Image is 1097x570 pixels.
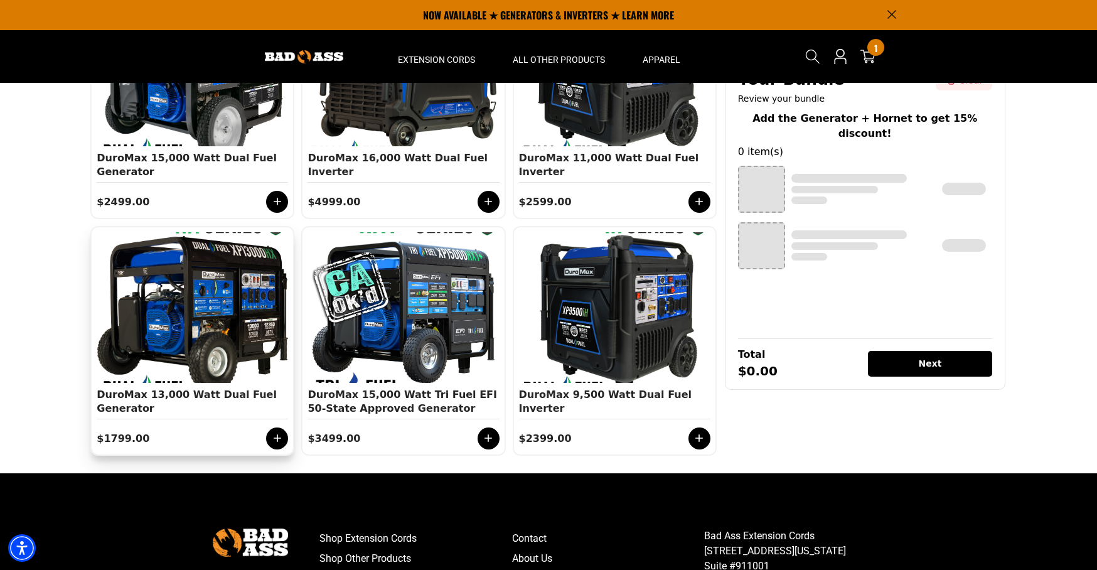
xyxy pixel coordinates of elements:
div: DuroMax 13,000 Watt Dual Fuel Generator [97,388,288,419]
div: DuroMax 16,000 Watt Dual Fuel Inverter [308,151,499,183]
a: Shop Extension Cords [319,529,512,549]
div: Next [868,351,992,377]
a: Contact [512,529,705,549]
div: Total [738,348,766,360]
div: 0 item(s) [738,144,992,159]
summary: Search [803,46,823,67]
div: $2499.00 [97,196,210,208]
div: DuroMax 9,500 Watt Dual Fuel Inverter [519,388,710,419]
div: $2599.00 [519,196,632,208]
div: DuroMax 15,000 Watt Dual Fuel Generator [97,151,288,183]
a: About Us [512,549,705,569]
span: Extension Cords [398,54,475,65]
span: Apparel [643,54,680,65]
img: Bad Ass Extension Cords [265,50,343,63]
span: 1 [874,43,877,53]
a: Open this option [830,30,850,83]
summary: All Other Products [494,30,624,83]
summary: Apparel [624,30,699,83]
div: Add the Generator + Hornet to get 15% discount! [738,111,992,141]
div: DuroMax 11,000 Watt Dual Fuel Inverter [519,151,710,183]
a: Shop Other Products [319,549,512,569]
span: All Other Products [513,54,605,65]
summary: Extension Cords [379,30,494,83]
div: $0.00 [738,365,778,377]
div: $3499.00 [308,433,420,444]
div: $4999.00 [308,196,420,208]
div: Review your bundle [738,92,931,105]
img: Bad Ass Extension Cords [213,529,288,557]
div: DuroMax 15,000 Watt Tri Fuel EFI 50-State Approved Generator [308,388,499,419]
div: $1799.00 [97,433,210,444]
div: Accessibility Menu [8,534,36,562]
div: $2399.00 [519,433,632,444]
